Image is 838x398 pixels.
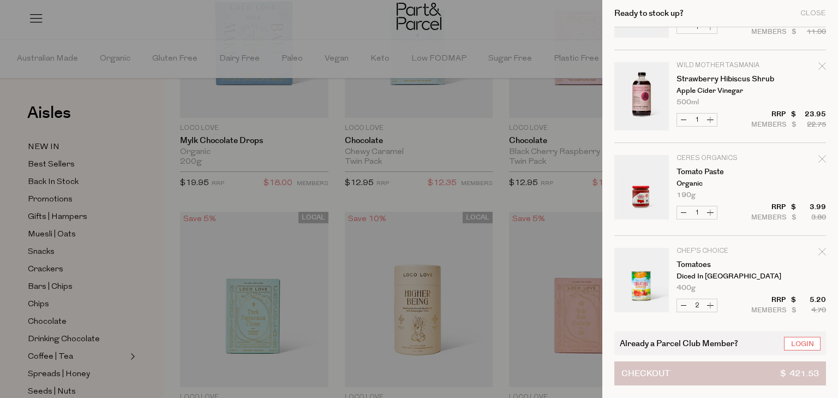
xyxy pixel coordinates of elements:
[818,246,826,261] div: Remove Tomatoes
[677,87,761,94] p: Apple Cider Vinegar
[780,362,819,385] span: $ 421.53
[677,155,761,162] p: Ceres Organics
[677,192,696,199] span: 190g
[818,61,826,75] div: Remove Strawberry Hibiscus Shrub
[690,21,704,33] input: QTY Apple Cider Vinegar
[677,261,761,269] a: Tomatoes
[690,206,704,219] input: QTY Tomato Paste
[621,362,670,385] span: Checkout
[677,284,696,292] span: 400g
[614,361,826,385] button: Checkout$ 421.53
[677,248,761,254] p: Chef's Choice
[677,180,761,187] p: Organic
[620,337,738,349] span: Already a Parcel Club Member?
[677,75,761,83] a: Strawberry Hibiscus Shrub
[690,114,704,126] input: QTY Strawberry Hibiscus Shrub
[677,273,761,280] p: Diced In [GEOGRAPHIC_DATA]
[677,168,761,176] a: Tomato Paste
[690,299,704,312] input: QTY Tomatoes
[818,153,826,168] div: Remove Tomato Paste
[677,99,699,106] span: 500ml
[800,10,826,17] div: Close
[614,9,684,17] h2: Ready to stock up?
[677,62,761,69] p: Wild Mother Tasmania
[784,337,821,351] a: Login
